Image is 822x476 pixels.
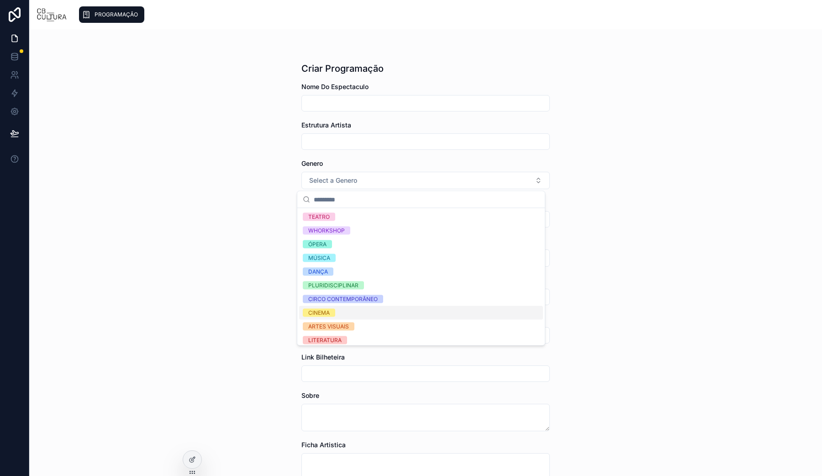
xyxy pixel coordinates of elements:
[308,213,330,221] div: TEATRO
[37,7,67,22] img: App logo
[308,227,345,235] div: WHORKSHOP
[308,254,330,262] div: MÚSICA
[308,323,349,331] div: ARTES VISUAIS
[74,5,815,25] div: scrollable content
[301,391,319,399] span: Sobre
[95,11,138,18] span: PROGRAMAÇÃO
[308,336,342,344] div: LITERATURA
[301,62,384,75] h1: Criar Programação
[301,121,351,129] span: Estrutura Artista
[309,176,357,185] span: Select a Genero
[308,309,330,317] div: CINEMA
[79,6,144,23] a: PROGRAMAÇÃO
[308,281,358,290] div: PLURIDISCIPLINAR
[308,240,327,249] div: ÓPERA
[297,208,545,345] div: Suggestions
[308,295,378,303] div: CIRCO CONTEMPORÂNEO
[301,353,345,361] span: Link Bilheteira
[301,172,550,189] button: Select Button
[301,159,323,167] span: Genero
[301,83,369,90] span: Nome Do Espectaculo
[301,441,346,449] span: Ficha Artistica
[308,268,328,276] div: DANÇA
